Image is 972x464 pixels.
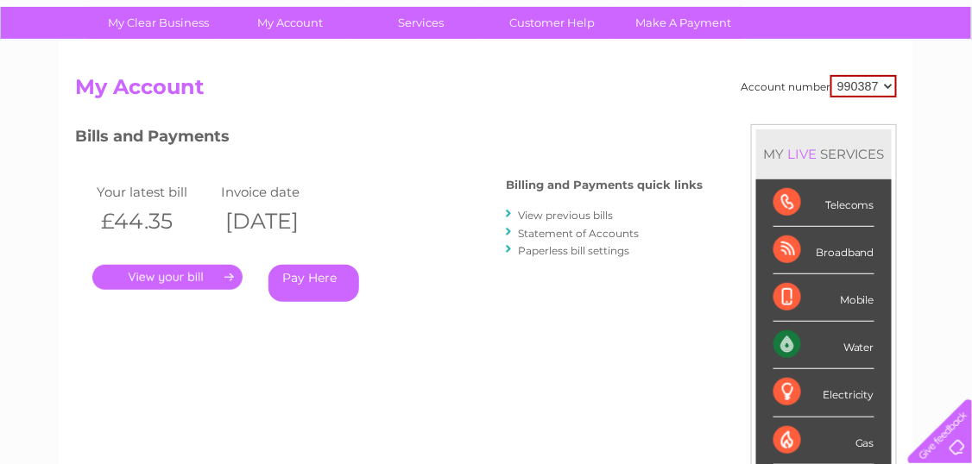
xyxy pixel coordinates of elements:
[482,7,624,39] a: Customer Help
[217,180,341,204] td: Invoice date
[217,204,341,239] th: [DATE]
[506,179,703,191] h4: Billing and Payments quick links
[741,75,897,97] div: Account number
[92,265,243,290] a: .
[915,73,956,86] a: Log out
[647,9,766,30] a: 0333 014 3131
[711,73,749,86] a: Energy
[75,124,703,154] h3: Bills and Payments
[518,209,613,222] a: View previous bills
[773,179,874,227] div: Telecoms
[92,180,217,204] td: Your latest bill
[756,129,892,179] div: MY SERVICES
[773,322,874,369] div: Water
[79,9,895,84] div: Clear Business is a trading name of Verastar Limited (registered in [GEOGRAPHIC_DATA] No. 3667643...
[518,227,639,240] a: Statement of Accounts
[350,7,493,39] a: Services
[88,7,230,39] a: My Clear Business
[773,227,874,274] div: Broadband
[784,146,820,162] div: LIVE
[822,73,847,86] a: Blog
[92,204,217,239] th: £44.35
[75,75,897,108] h2: My Account
[613,7,755,39] a: Make A Payment
[518,244,629,257] a: Paperless bill settings
[268,265,359,302] a: Pay Here
[773,369,874,417] div: Electricity
[760,73,811,86] a: Telecoms
[773,274,874,322] div: Mobile
[668,73,701,86] a: Water
[34,45,122,97] img: logo.png
[219,7,362,39] a: My Account
[857,73,899,86] a: Contact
